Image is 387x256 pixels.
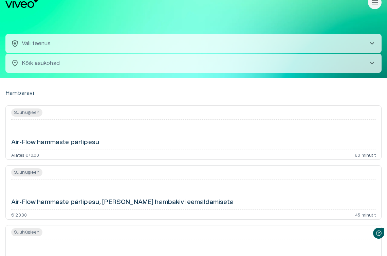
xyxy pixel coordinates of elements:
[334,225,387,244] iframe: Help widget launcher
[355,153,376,157] p: 60 minutit
[11,59,19,67] span: location_on
[11,229,42,235] span: Suuhügieen
[22,39,51,48] p: Vali teenus
[11,138,99,147] h6: Air-Flow hammaste pärlipesu
[368,59,376,67] span: chevron_right
[5,34,382,53] button: health_and_safetyVali teenuschevron_right
[11,109,42,116] span: Suuhügieen
[11,153,39,157] p: Alates €70.00
[11,198,234,207] h6: Air-Flow hammaste pärlipesu, [PERSON_NAME] hambakivi eemaldamiseta
[11,39,19,48] span: health_and_safety
[355,212,376,217] p: 45 minutit
[22,59,357,67] p: Kõik asukohad
[11,212,27,217] p: €120.00
[5,165,382,220] a: Open service booking details
[11,169,42,175] span: Suuhügieen
[368,39,376,48] span: chevron_right
[5,89,34,97] p: Hambaravi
